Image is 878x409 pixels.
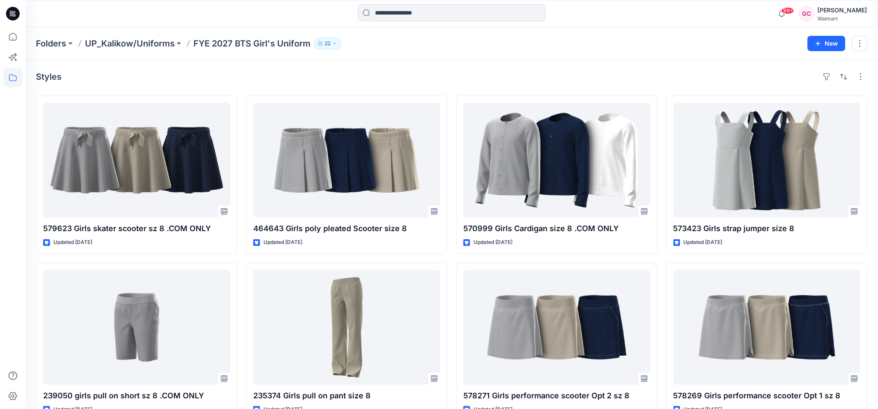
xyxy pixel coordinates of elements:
[53,238,92,247] p: Updated [DATE]
[818,5,867,15] div: [PERSON_NAME]
[463,270,650,385] a: 578271 Girls performance scooter Opt 2 sz 8
[36,72,61,82] h4: Styles
[818,15,867,22] div: Walmart
[781,7,794,14] span: 99+
[463,103,650,218] a: 570999 Girls Cardigan size 8 .COM ONLY
[474,238,512,247] p: Updated [DATE]
[325,39,331,48] p: 22
[673,390,860,402] p: 578269 Girls performance scooter Opt 1 sz 8
[463,223,650,235] p: 570999 Girls Cardigan size 8 .COM ONLY
[253,223,440,235] p: 464643 Girls poly pleated Scooter size 8
[43,103,230,218] a: 579623 Girls skater scooter sz 8 .COM ONLY
[463,390,650,402] p: 578271 Girls performance scooter Opt 2 sz 8
[253,103,440,218] a: 464643 Girls poly pleated Scooter size 8
[673,270,860,385] a: 578269 Girls performance scooter Opt 1 sz 8
[43,223,230,235] p: 579623 Girls skater scooter sz 8 .COM ONLY
[799,6,814,21] div: GC
[673,223,860,235] p: 573423 Girls strap jumper size 8
[85,38,175,49] a: UP_Kalikow/Uniforms
[43,270,230,385] a: 239050 girls pull on short sz 8 .COM ONLY
[36,38,66,49] a: Folders
[314,38,341,49] button: 22
[684,238,723,247] p: Updated [DATE]
[253,270,440,385] a: 235374 Girls pull on pant size 8
[193,38,310,49] p: FYE 2027 BTS Girl's Uniform
[253,390,440,402] p: 235374 Girls pull on pant size 8
[43,390,230,402] p: 239050 girls pull on short sz 8 .COM ONLY
[263,238,302,247] p: Updated [DATE]
[808,36,846,51] button: New
[673,103,860,218] a: 573423 Girls strap jumper size 8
